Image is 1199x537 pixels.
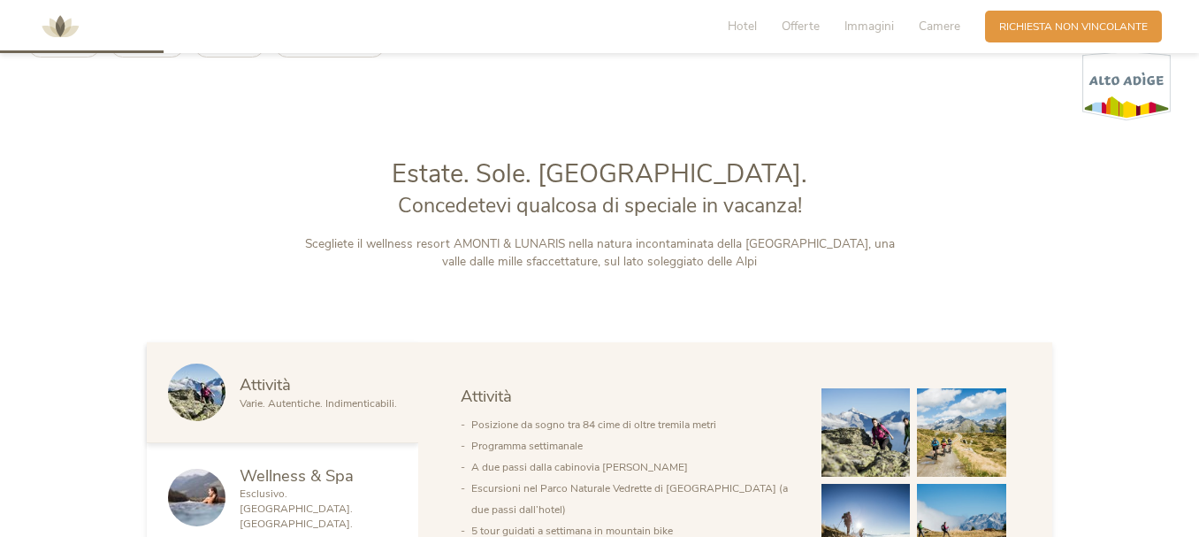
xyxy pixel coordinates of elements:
span: Attività [461,385,512,407]
span: Wellness & Spa [240,464,354,487]
span: Immagini [844,18,894,35]
a: AMONTI & LUNARIS Wellnessresort [34,21,87,31]
li: Posizione da sogno tra 84 cime di oltre tremila metri [471,414,793,435]
span: Offerte [782,18,820,35]
p: Scegliete il wellness resort AMONTI & LUNARIS nella natura incontaminata della [GEOGRAPHIC_DATA],... [304,235,895,272]
span: Esclusivo. [GEOGRAPHIC_DATA]. [GEOGRAPHIC_DATA]. [240,487,353,531]
span: Estate. Sole. [GEOGRAPHIC_DATA]. [392,157,807,191]
span: Hotel [728,18,757,35]
span: Camere [919,18,960,35]
span: Richiesta non vincolante [999,19,1148,35]
span: Attività [240,373,291,395]
li: Escursioni nel Parco Naturale Vedrette di [GEOGRAPHIC_DATA] (a due passi dall’hotel) [471,478,793,520]
span: Varie. Autentiche. Indimenticabili. [240,396,397,410]
span: Concedetevi qualcosa di speciale in vacanza! [398,192,802,219]
li: A due passi dalla cabinovia [PERSON_NAME] [471,456,793,478]
img: Alto Adige [1082,51,1171,121]
li: Programma settimanale [471,435,793,456]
